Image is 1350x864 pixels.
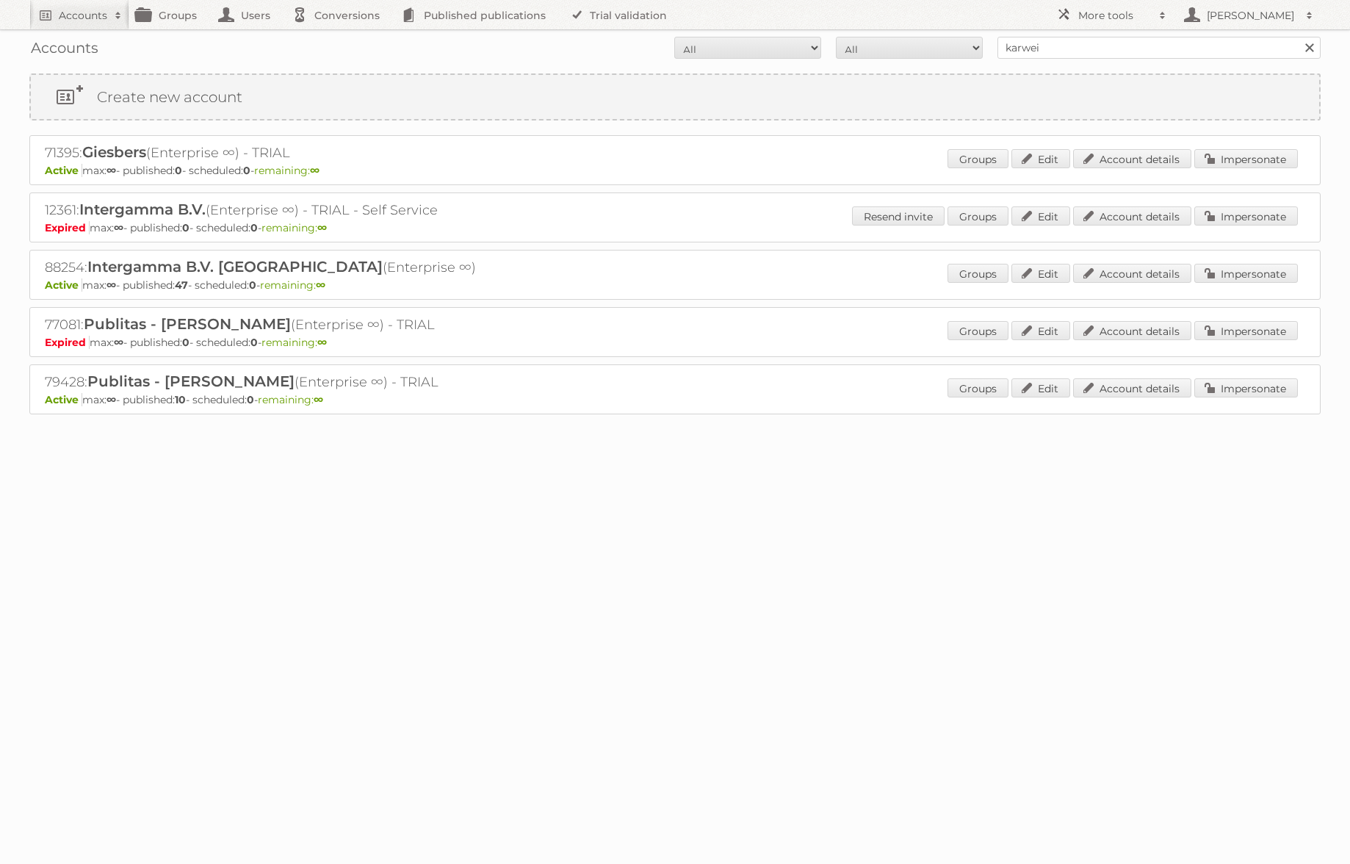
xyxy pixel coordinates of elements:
span: Expired [45,336,90,349]
h2: [PERSON_NAME] [1203,8,1299,23]
a: Impersonate [1194,206,1298,226]
span: remaining: [261,336,327,349]
a: Account details [1073,321,1191,340]
strong: 0 [175,164,182,177]
strong: ∞ [107,393,116,406]
a: Account details [1073,378,1191,397]
a: Edit [1011,149,1070,168]
strong: 0 [249,278,256,292]
a: Edit [1011,264,1070,283]
span: remaining: [261,221,327,234]
h2: Accounts [59,8,107,23]
p: max: - published: - scheduled: - [45,221,1305,234]
p: max: - published: - scheduled: - [45,164,1305,177]
span: Publitas - [PERSON_NAME] [84,315,291,333]
span: Active [45,393,82,406]
span: Intergamma B.V. [79,201,206,218]
strong: ∞ [316,278,325,292]
span: Giesbers [82,143,146,161]
strong: ∞ [310,164,320,177]
span: Publitas - [PERSON_NAME] [87,372,295,390]
strong: 0 [250,336,258,349]
a: Groups [947,378,1008,397]
strong: ∞ [114,336,123,349]
span: Active [45,164,82,177]
p: max: - published: - scheduled: - [45,336,1305,349]
strong: ∞ [107,278,116,292]
h2: 79428: (Enterprise ∞) - TRIAL [45,372,559,392]
p: max: - published: - scheduled: - [45,393,1305,406]
h2: 88254: (Enterprise ∞) [45,258,559,277]
span: remaining: [254,164,320,177]
a: Resend invite [852,206,945,226]
a: Impersonate [1194,321,1298,340]
strong: 0 [250,221,258,234]
h2: More tools [1078,8,1152,23]
a: Account details [1073,264,1191,283]
strong: ∞ [314,393,323,406]
span: Expired [45,221,90,234]
a: Create new account [31,75,1319,119]
a: Impersonate [1194,264,1298,283]
strong: 0 [182,336,189,349]
a: Account details [1073,206,1191,226]
h2: 77081: (Enterprise ∞) - TRIAL [45,315,559,334]
p: max: - published: - scheduled: - [45,278,1305,292]
strong: 47 [175,278,188,292]
h2: 12361: (Enterprise ∞) - TRIAL - Self Service [45,201,559,220]
strong: 0 [182,221,189,234]
span: remaining: [258,393,323,406]
strong: ∞ [317,221,327,234]
strong: ∞ [107,164,116,177]
a: Edit [1011,378,1070,397]
a: Account details [1073,149,1191,168]
strong: 0 [247,393,254,406]
span: Active [45,278,82,292]
a: Groups [947,206,1008,226]
span: remaining: [260,278,325,292]
strong: ∞ [114,221,123,234]
a: Edit [1011,206,1070,226]
strong: 10 [175,393,186,406]
a: Impersonate [1194,378,1298,397]
a: Groups [947,321,1008,340]
a: Edit [1011,321,1070,340]
strong: ∞ [317,336,327,349]
a: Groups [947,149,1008,168]
a: Impersonate [1194,149,1298,168]
a: Groups [947,264,1008,283]
span: Intergamma B.V. [GEOGRAPHIC_DATA] [87,258,383,276]
strong: 0 [243,164,250,177]
h2: 71395: (Enterprise ∞) - TRIAL [45,143,559,162]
